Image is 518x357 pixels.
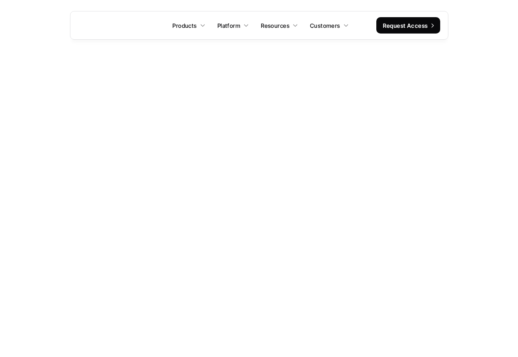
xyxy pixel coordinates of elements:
[217,21,240,30] p: Platform
[172,21,197,30] p: Products
[383,21,428,30] p: Request Access
[310,21,340,30] p: Customers
[215,194,303,206] p: That page can't be found.
[232,222,279,234] p: Back to home
[261,21,290,30] p: Resources
[167,18,210,33] a: Products
[251,137,267,146] p: Oops!
[235,157,283,186] strong: 404
[222,218,296,238] a: Back to home
[376,17,440,34] a: Request Access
